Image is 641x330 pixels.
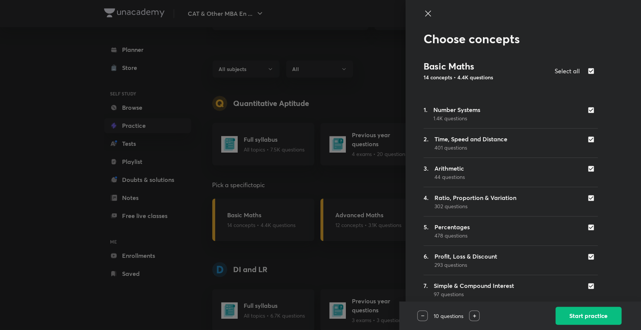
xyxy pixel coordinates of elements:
[428,312,469,320] p: 10 questions
[424,32,598,46] h2: Choose concepts
[434,261,497,269] p: 293 questions
[434,223,470,232] h5: Percentages
[473,314,476,318] img: increase
[424,61,549,72] h3: Basic Maths
[424,252,428,269] h5: 6.
[434,252,497,261] h5: Profit, Loss & Discount
[434,290,514,298] p: 97 questions
[434,135,507,144] h5: Time, Speed and Distance
[434,144,507,151] p: 401 questions
[424,281,428,298] h5: 7.
[434,202,516,210] p: 302 questions
[434,232,470,239] p: 478 questions
[434,193,516,202] h5: Ratio, Proportion & Variation
[424,164,428,181] h5: 3.
[424,223,428,239] h5: 5.
[433,114,480,122] p: 1.4K questions
[421,315,424,316] img: decrease
[424,73,549,81] p: 14 concepts • 4.4K questions
[555,307,621,325] button: Start practice
[434,281,514,290] h5: Simple & Compound Interest
[424,193,428,210] h5: 4.
[434,173,465,181] p: 44 questions
[555,67,580,76] h5: Select all
[424,105,427,122] h5: 1.
[433,105,480,114] h5: Number Systems
[434,164,465,173] h5: Arithmetic
[424,135,428,151] h5: 2.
